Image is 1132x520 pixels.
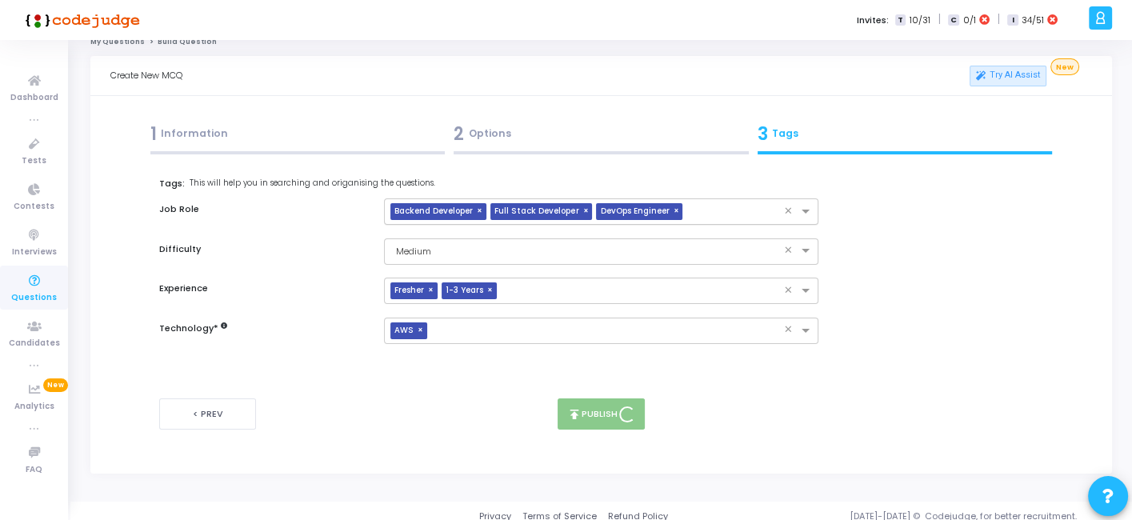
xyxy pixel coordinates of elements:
span: 10/31 [909,14,930,27]
span: Backend Developer [390,203,477,220]
h6: Experience [159,283,368,294]
span: | [938,11,940,28]
span: Contests [14,200,54,214]
span: Candidates [9,337,60,350]
label: Invites: [857,14,889,27]
span: 1-3 Years [442,282,487,299]
span: Dashboard [10,91,58,105]
span: 3 [758,121,768,147]
span: | [997,11,999,28]
span: × [673,203,682,220]
a: 1Information [146,116,450,159]
span: Medium [393,245,431,258]
div: Create New MCQ [110,56,602,95]
span: × [582,203,592,220]
div: Options [454,121,749,147]
h6: Difficulty [159,244,368,254]
a: My Questions [90,37,145,46]
span: × [487,282,497,299]
a: Try AI Assist [970,66,1046,86]
div: Tags [758,121,1053,147]
h6: Technology [159,323,368,334]
span: Clear all [784,322,798,338]
span: FAQ [26,463,42,477]
span: × [418,322,427,339]
span: Build Question [158,37,217,46]
span: AWS [390,322,418,339]
span: × [477,203,486,220]
span: C [948,14,958,26]
div: Information [150,121,446,147]
label: Tags: [159,177,1023,190]
a: 2Options [450,116,754,159]
i: publish [567,407,582,422]
span: 0/1 [962,14,975,27]
span: × [428,282,438,299]
nav: breadcrumb [90,37,1112,47]
button: < Prev [159,398,255,430]
span: DevOps Engineer [596,203,673,220]
span: Full Stack Developer [490,203,582,220]
span: New [43,378,68,392]
span: This will help you in searching and origanising the questions. [190,178,435,190]
h6: Job Role [159,204,368,214]
span: T [895,14,906,26]
span: New [1050,58,1078,75]
span: 1 [150,121,157,147]
span: I [1007,14,1018,26]
span: Clear all [784,243,798,259]
span: 2 [454,121,464,147]
button: publishPublish [558,398,645,430]
span: Fresher [390,282,428,299]
span: Analytics [14,400,54,414]
span: Clear all [784,204,798,220]
span: 34/51 [1022,14,1044,27]
span: Clear all [784,283,798,299]
span: Tests [22,154,46,168]
span: Questions [11,291,57,305]
span: Interviews [12,246,57,259]
a: 3Tags [753,116,1057,159]
img: logo [20,4,140,36]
